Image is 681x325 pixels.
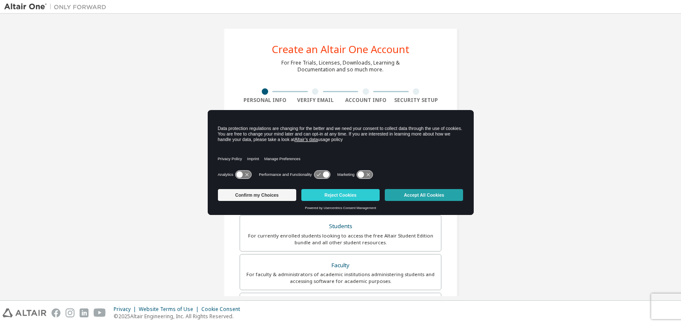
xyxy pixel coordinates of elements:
[114,306,139,313] div: Privacy
[245,232,436,246] div: For currently enrolled students looking to access the free Altair Student Edition bundle and all ...
[139,306,201,313] div: Website Terms of Use
[66,308,74,317] img: instagram.svg
[340,97,391,104] div: Account Info
[290,97,341,104] div: Verify Email
[240,97,290,104] div: Personal Info
[281,59,400,73] div: For Free Trials, Licenses, Downloads, Learning & Documentation and so much more.
[201,306,245,313] div: Cookie Consent
[391,97,442,104] div: Security Setup
[52,308,60,317] img: facebook.svg
[80,308,89,317] img: linkedin.svg
[245,260,436,271] div: Faculty
[245,220,436,232] div: Students
[114,313,245,320] p: © 2025 Altair Engineering, Inc. All Rights Reserved.
[94,308,106,317] img: youtube.svg
[245,271,436,285] div: For faculty & administrators of academic institutions administering students and accessing softwa...
[3,308,46,317] img: altair_logo.svg
[4,3,111,11] img: Altair One
[272,44,409,54] div: Create an Altair One Account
